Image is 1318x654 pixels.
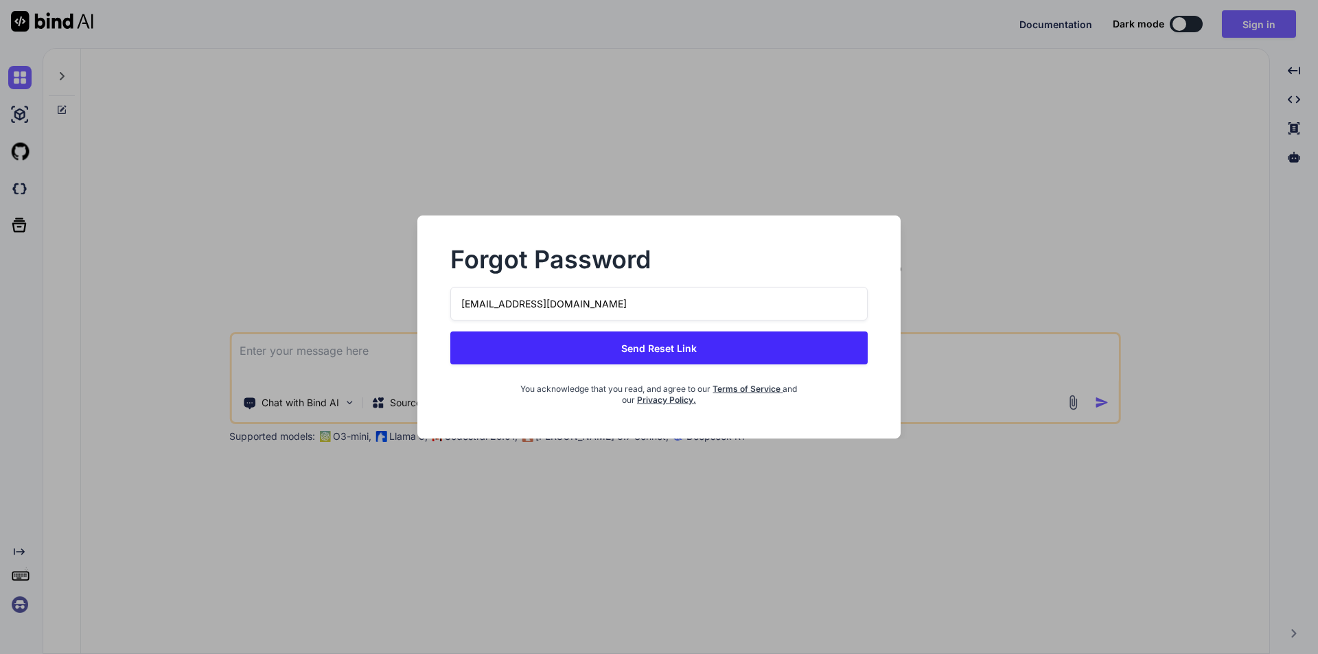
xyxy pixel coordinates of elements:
[450,248,868,270] h2: Forgot Password
[450,287,868,320] input: Please Enter Your Email
[637,395,696,405] a: Privacy Policy.
[520,375,798,406] div: You acknowledge that you read, and agree to our and our
[450,331,868,364] button: Send Reset Link
[713,384,783,394] a: Terms of Service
